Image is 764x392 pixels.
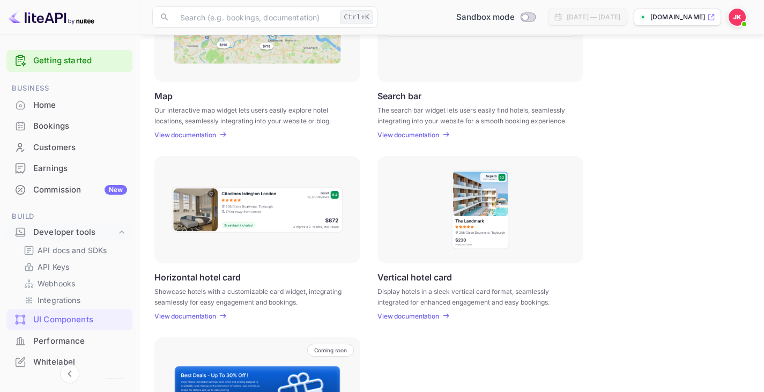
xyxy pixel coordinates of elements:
[6,331,132,351] a: Performance
[377,105,570,124] p: The search bar widget lets users easily find hotels, seamlessly integrating into your website for...
[38,261,69,272] p: API Keys
[6,180,132,199] a: CommissionNew
[729,9,746,26] img: Julien Kaluza
[6,95,132,115] a: Home
[6,223,132,242] div: Developer tools
[6,309,132,329] a: UI Components
[33,99,127,112] div: Home
[6,180,132,201] div: CommissionNew
[33,314,127,326] div: UI Components
[38,245,107,256] p: API docs and SDKs
[19,259,128,275] div: API Keys
[6,95,132,116] div: Home
[650,12,705,22] p: [DOMAIN_NAME]
[19,242,128,258] div: API docs and SDKs
[377,272,452,282] p: Vertical hotel card
[105,185,127,195] div: New
[314,347,347,353] p: Coming soon
[6,83,132,94] span: Business
[33,142,127,154] div: Customers
[33,184,127,196] div: Commission
[19,276,128,291] div: Webhooks
[377,131,442,139] a: View documentation
[6,331,132,352] div: Performance
[24,245,124,256] a: API docs and SDKs
[6,116,132,137] div: Bookings
[33,120,127,132] div: Bookings
[6,211,132,223] span: Build
[24,261,124,272] a: API Keys
[154,91,173,101] p: Map
[154,312,216,320] p: View documentation
[33,356,127,368] div: Whitelabel
[377,286,570,306] p: Display hotels in a sleek vertical card format, seamlessly integrated for enhanced engagement and...
[33,226,116,239] div: Developer tools
[154,131,216,139] p: View documentation
[154,286,347,306] p: Showcase hotels with a customizable card widget, integrating seamlessly for easy engagement and b...
[38,294,80,306] p: Integrations
[377,312,442,320] a: View documentation
[6,158,132,179] div: Earnings
[6,137,132,157] a: Customers
[154,312,219,320] a: View documentation
[33,55,127,67] a: Getting started
[9,9,94,26] img: LiteAPI logo
[171,186,344,233] img: Horizontal hotel card Frame
[174,6,336,28] input: Search (e.g. bookings, documentation)
[6,137,132,158] div: Customers
[6,309,132,330] div: UI Components
[6,50,132,72] div: Getting started
[24,278,124,289] a: Webhooks
[452,11,539,24] div: Switch to Production mode
[377,131,439,139] p: View documentation
[154,105,347,124] p: Our interactive map widget lets users easily explore hotel locations, seamlessly integrating into...
[6,158,132,178] a: Earnings
[340,10,373,24] div: Ctrl+K
[567,12,620,22] div: [DATE] — [DATE]
[38,278,75,289] p: Webhooks
[6,352,132,372] a: Whitelabel
[19,292,128,308] div: Integrations
[377,91,421,101] p: Search bar
[6,352,132,373] div: Whitelabel
[6,116,132,136] a: Bookings
[154,131,219,139] a: View documentation
[451,169,510,250] img: Vertical hotel card Frame
[24,294,124,306] a: Integrations
[456,11,515,24] span: Sandbox mode
[33,162,127,175] div: Earnings
[377,312,439,320] p: View documentation
[60,364,79,383] button: Collapse navigation
[154,272,241,282] p: Horizontal hotel card
[33,335,127,347] div: Performance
